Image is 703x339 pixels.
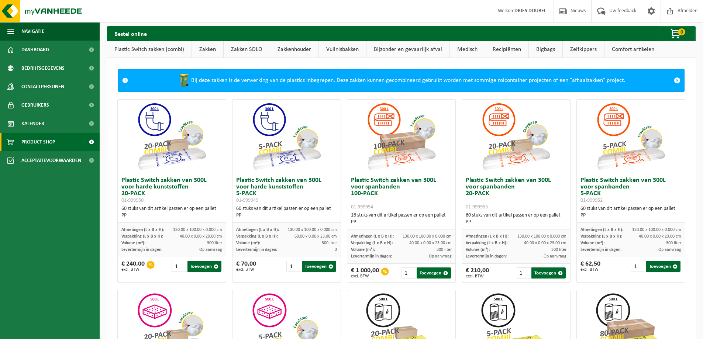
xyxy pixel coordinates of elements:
[351,248,375,252] span: Volume (m³):
[176,73,191,88] img: WB-0240-HPE-GN-50.png
[236,177,337,204] h3: Plastic Switch zakken van 300L voor harde kunststoffen 5-PACK
[670,69,684,91] a: Sluit melding
[580,261,600,272] div: € 62,50
[678,28,685,35] span: 0
[580,205,681,219] div: 60 stuks van dit artikel passen er op een pallet
[199,248,222,252] span: Op aanvraag
[364,100,438,173] img: 01-999954
[236,261,256,272] div: € 70,00
[351,234,394,239] span: Afmetingen (L x B x H):
[319,41,366,58] a: Vuilnisbakken
[21,133,55,151] span: Product Shop
[173,228,222,232] span: 130.00 x 100.00 x 0.000 cm
[121,234,163,239] span: Verpakking (L x B x H):
[466,234,509,239] span: Afmetingen (L x B x H):
[322,241,337,245] span: 300 liter
[479,100,553,173] img: 01-999953
[121,261,145,272] div: € 240,00
[132,69,670,91] div: Bij deze zakken is de verwerking van de plastics inbegrepen. Deze zakken kunnen gecombineerd gebr...
[21,22,44,41] span: Navigatie
[236,234,278,239] span: Verpakking (L x B x H):
[351,204,373,210] span: 01-999954
[286,261,301,272] input: 1
[466,241,507,245] span: Verpakking (L x B x H):
[21,151,81,170] span: Acceptatievoorwaarden
[187,261,222,272] button: Toevoegen
[21,114,44,133] span: Kalender
[517,234,566,239] span: 130.00 x 100.00 x 0.000 cm
[580,241,604,245] span: Volume (m³):
[429,254,452,259] span: Op aanvraag
[632,228,681,232] span: 130.00 x 100.00 x 0.000 cm
[121,198,144,203] span: 01-999950
[450,41,485,58] a: Medisch
[121,212,222,219] div: PP
[437,248,452,252] span: 300 liter
[21,59,65,77] span: Bedrijfsgegevens
[466,219,566,225] div: PP
[351,267,379,279] div: € 1 000,00
[236,248,277,252] span: Levertermijn in dagen:
[236,205,337,219] div: 60 stuks van dit artikel passen er op een pallet
[192,41,223,58] a: Zakken
[351,219,452,225] div: PP
[121,228,164,232] span: Afmetingen (L x B x H):
[666,241,681,245] span: 300 liter
[172,261,186,272] input: 1
[594,100,668,173] img: 01-999952
[658,248,681,252] span: Op aanvraag
[351,274,379,279] span: excl. BTW
[236,228,279,232] span: Afmetingen (L x B x H):
[351,241,393,245] span: Verpakking (L x B x H):
[21,96,49,114] span: Gebruikers
[516,267,531,279] input: 1
[551,248,566,252] span: 300 liter
[529,41,562,58] a: Bigbags
[107,26,154,41] h2: Bestel online
[409,241,452,245] span: 40.00 x 0.00 x 23.00 cm
[580,177,681,204] h3: Plastic Switch zakken van 300L voor spanbanden 5-PACK
[466,274,489,279] span: excl. BTW
[580,228,623,232] span: Afmetingen (L x B x H):
[580,248,621,252] span: Levertermijn in dagen:
[514,8,546,14] strong: DRIES DOUBEL
[121,248,162,252] span: Levertermijn in dagen:
[21,77,64,96] span: Contactpersonen
[121,177,222,204] h3: Plastic Switch zakken van 300L voor harde kunststoffen 20-PACK
[639,234,681,239] span: 40.00 x 0.00 x 23.00 cm
[288,228,337,232] span: 130.00 x 100.00 x 0.000 cm
[335,248,337,252] span: 3
[224,41,270,58] a: Zakken SOLO
[646,261,680,272] button: Toevoegen
[121,205,222,219] div: 60 stuks van dit artikel passen er op een pallet
[580,267,600,272] span: excl. BTW
[466,204,488,210] span: 01-999953
[351,177,452,210] h3: Plastic Switch zakken van 300L voor spanbanden 100-PACK
[294,234,337,239] span: 60.00 x 0.00 x 23.00 cm
[366,41,449,58] a: Bijzonder en gevaarlijk afval
[466,177,566,210] h3: Plastic Switch zakken van 300L voor spanbanden 20-PACK
[236,212,337,219] div: PP
[249,100,323,173] img: 01-999949
[524,241,566,245] span: 40.00 x 0.00 x 23.00 cm
[631,261,645,272] input: 1
[417,267,451,279] button: Toevoegen
[180,234,222,239] span: 40.00 x 0.00 x 20.00 cm
[466,248,490,252] span: Volume (m³):
[121,267,145,272] span: excl. BTW
[544,254,566,259] span: Op aanvraag
[485,41,528,58] a: Recipiënten
[658,26,695,41] button: 0
[580,212,681,219] div: PP
[270,41,318,58] a: Zakkenhouder
[107,41,192,58] a: Plastic Switch zakken (combi)
[401,267,416,279] input: 1
[351,212,452,225] div: 16 stuks van dit artikel passen er op een pallet
[236,267,256,272] span: excl. BTW
[563,41,604,58] a: Zelfkippers
[531,267,566,279] button: Toevoegen
[466,212,566,225] div: 60 stuks van dit artikel passen er op een pallet
[466,254,507,259] span: Levertermijn in dagen:
[466,267,489,279] div: € 210,00
[21,41,49,59] span: Dashboard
